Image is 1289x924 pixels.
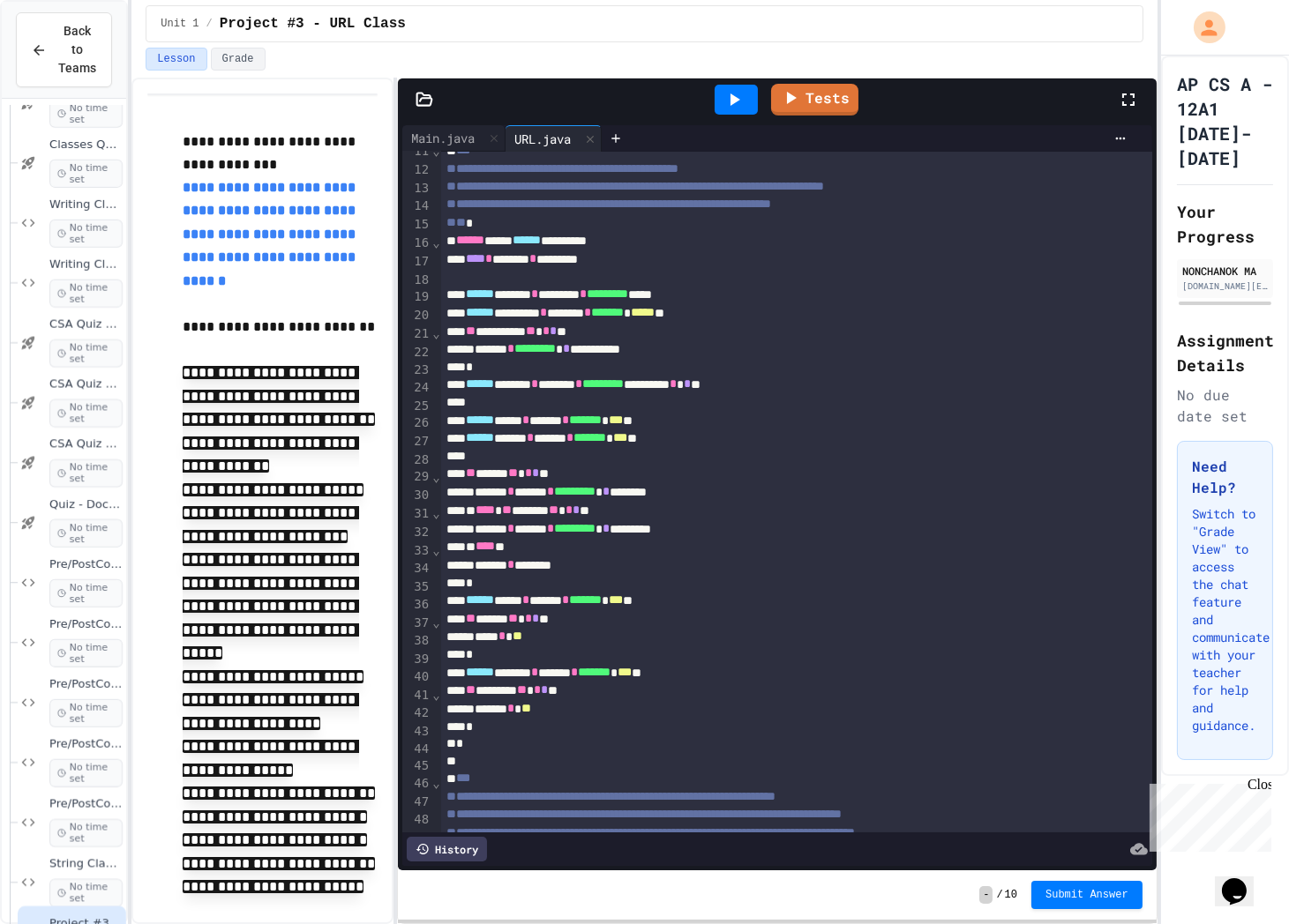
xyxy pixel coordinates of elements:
h2: Assignment Details [1177,328,1273,377]
div: 43 [402,723,431,741]
div: Chat with us now!Close [7,7,122,112]
div: Main.java [402,129,483,147]
div: 47 [402,794,431,812]
div: 33 [402,542,431,561]
span: Fold line [431,688,440,702]
span: Classes Quiz #4 - Accessors and Mutators [49,138,123,153]
div: 30 [402,487,431,505]
div: 16 [402,235,431,253]
div: 39 [402,651,431,668]
div: 40 [402,668,431,687]
div: 28 [402,451,431,469]
span: Fold line [431,506,440,520]
div: 45 [402,757,431,775]
span: No time set [49,459,123,488]
div: 37 [402,615,431,633]
span: Writing Classes #1 - Duck [49,197,123,212]
div: 38 [402,632,431,651]
span: Unit 1 [161,17,199,31]
div: 14 [402,197,431,216]
div: 44 [402,741,431,758]
span: Fold line [431,615,440,630]
span: String Class Review #1 [49,857,123,872]
span: / [206,17,213,31]
div: No due date set [1177,384,1273,427]
span: Fold line [431,144,440,158]
div: 29 [402,468,431,487]
span: - [979,886,993,904]
div: 13 [402,180,431,198]
iframe: chat widget [1215,853,1271,906]
div: 23 [402,361,431,379]
button: Back to Teams [16,12,112,87]
div: NONCHANOK MA [1182,263,1268,279]
div: 25 [402,398,431,415]
div: 26 [402,414,431,433]
span: Writing Classes #2 - Cat [49,257,123,272]
div: My Account [1175,7,1230,48]
span: CSA Quiz #2: Accessor Methods [49,377,123,392]
span: Quiz - Documentation, Preconditions and Postconditions [49,497,123,512]
div: 27 [402,433,431,451]
div: 46 [402,775,431,794]
span: Pre/PostConditions #2 [49,617,123,632]
div: 31 [402,505,431,524]
div: 49 [402,830,431,848]
div: 20 [402,307,431,325]
div: 32 [402,524,431,542]
div: URL.java [506,125,602,152]
span: Fold line [431,235,440,250]
div: Main.java [402,125,506,152]
h1: AP CS A - 12A1 [DATE]-[DATE] [1177,71,1273,170]
span: Fold line [431,776,440,790]
span: Fold line [431,326,440,340]
button: Grade [211,48,266,71]
span: Pre/PostConditions #3 [49,677,123,692]
div: 17 [402,253,431,272]
span: CSA Quiz #3: Mutator Methods [49,437,123,452]
span: Fold line [431,470,440,484]
span: / [996,888,1002,902]
span: No time set [49,279,123,308]
p: Switch to "Grade View" to access the chat feature and communicate with your teacher for help and ... [1192,505,1258,734]
span: No time set [49,699,123,727]
span: No time set [49,100,123,128]
h3: Need Help? [1192,456,1258,498]
span: CSA Quiz #1: Attributes [49,317,123,332]
button: Submit Answer [1031,881,1143,909]
div: [DOMAIN_NAME][EMAIL_ADDRESS][DOMAIN_NAME] [1182,279,1268,293]
span: No time set [49,819,123,847]
div: 36 [402,596,431,615]
div: 41 [402,687,431,705]
iframe: chat widget [1143,777,1271,852]
div: 19 [402,288,431,307]
span: Back to Teams [57,22,97,78]
div: 34 [402,560,431,578]
div: 15 [402,216,431,235]
span: No time set [49,220,123,248]
span: Submit Answer [1045,888,1128,902]
div: 12 [402,161,431,180]
span: Pre/PostConditions #4 [49,737,123,752]
div: History [407,837,487,861]
div: 11 [402,143,431,161]
span: Pre/PostConditions #1 [49,557,123,572]
span: No time set [49,579,123,607]
span: No time set [49,879,123,907]
span: No time set [49,160,123,188]
div: 21 [402,325,431,344]
span: Pre/PostConditions #5 [49,797,123,812]
span: No time set [49,759,123,787]
span: Fold line [431,543,440,557]
div: 48 [402,811,431,830]
div: 35 [402,578,431,596]
div: 22 [402,344,431,362]
div: 42 [402,704,431,723]
div: 18 [402,272,431,289]
div: URL.java [506,130,580,148]
span: No time set [49,339,123,368]
span: No time set [49,639,123,667]
span: No time set [49,519,123,548]
a: Tests [771,84,858,115]
span: 10 [1005,888,1017,902]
